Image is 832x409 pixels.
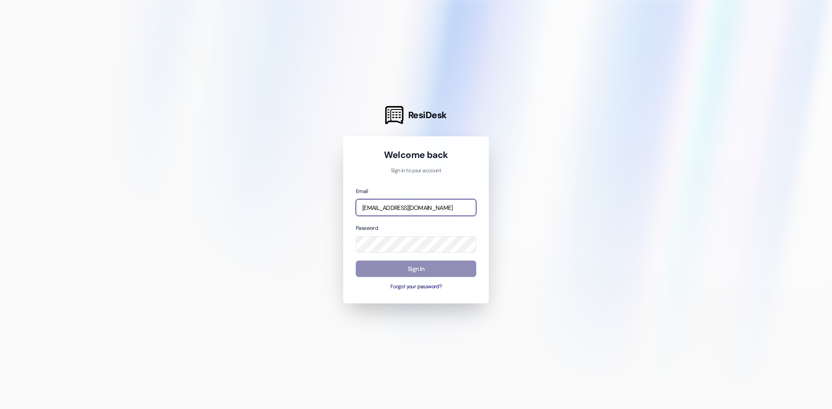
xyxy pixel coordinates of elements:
h1: Welcome back [356,149,476,161]
button: Forgot your password? [356,283,476,291]
img: ResiDesk Logo [385,106,403,124]
p: Sign in to your account [356,167,476,175]
label: Password [356,225,378,232]
label: Email [356,188,368,195]
span: ResiDesk [408,109,447,121]
input: name@example.com [356,199,476,216]
button: Sign In [356,261,476,277]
